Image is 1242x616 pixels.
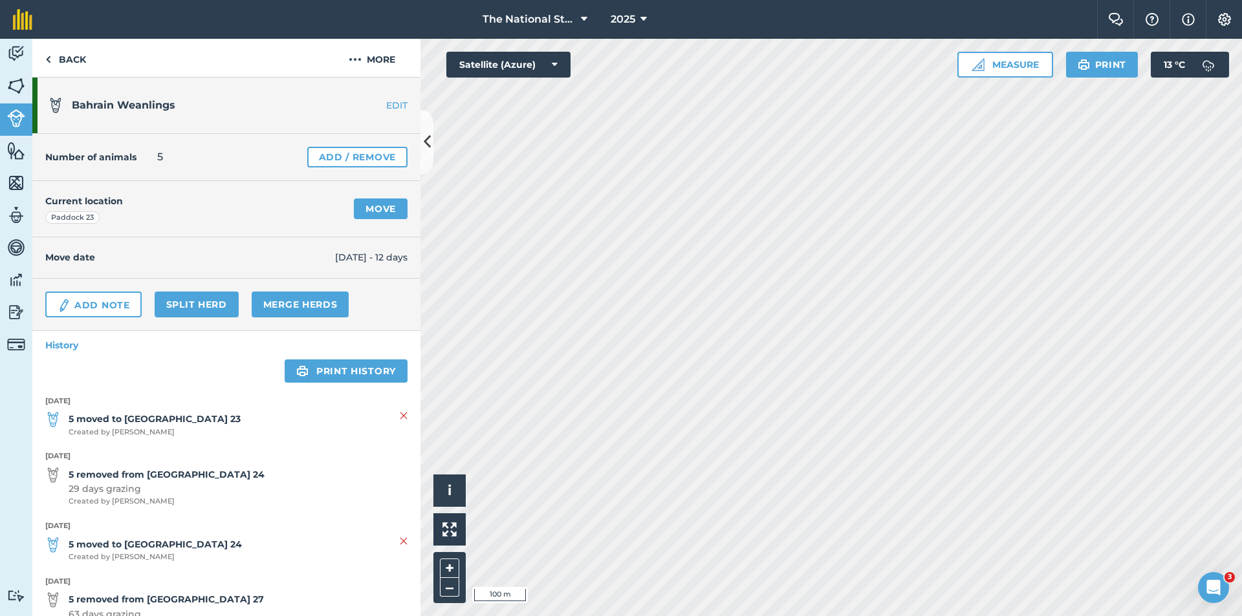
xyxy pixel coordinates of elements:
[1144,13,1160,26] img: A question mark icon
[7,335,25,354] img: svg+xml;base64,PD94bWwgdmVyc2lvbj0iMS4wIiBlbmNvZGluZz0idXRmLTgiPz4KPCEtLSBHZW5lcmF0b3I6IEFkb2JlIE...
[1198,572,1229,603] iframe: Intercom live chat
[433,474,466,507] button: i
[1195,52,1221,78] img: svg+xml;base64,PD94bWwgdmVyc2lvbj0iMS4wIiBlbmNvZGluZz0idXRmLTgiPz4KPCEtLSBHZW5lcmF0b3I6IEFkb2JlIE...
[7,589,25,602] img: svg+xml;base64,PD94bWwgdmVyc2lvbj0iMS4wIiBlbmNvZGluZz0idXRmLTgiPz4KPCEtLSBHZW5lcmF0b3I6IEFkb2JlIE...
[446,52,571,78] button: Satellite (Azure)
[1066,52,1138,78] button: Print
[7,238,25,257] img: svg+xml;base64,PD94bWwgdmVyc2lvbj0iMS4wIiBlbmNvZGluZz0idXRmLTgiPz4KPCEtLSBHZW5lcmF0b3I6IEFkb2JlIE...
[45,451,408,462] strong: [DATE]
[7,270,25,290] img: svg+xml;base64,PD94bWwgdmVyc2lvbj0iMS4wIiBlbmNvZGluZz0idXRmLTgiPz4KPCEtLSBHZW5lcmF0b3I6IEFkb2JlIE...
[1217,13,1232,26] img: A cog icon
[69,592,264,606] strong: 5 removed from [GEOGRAPHIC_DATA] 27
[32,331,420,359] a: History
[285,359,408,383] a: Print history
[483,12,576,27] span: The National Stud
[323,39,420,77] button: More
[157,149,163,165] span: 5
[45,396,408,407] strong: [DATE]
[45,194,123,208] h4: Current location
[252,292,349,317] a: Merge Herds
[45,520,408,532] strong: [DATE]
[45,292,142,317] a: Add Note
[1151,52,1229,78] button: 13 °C
[7,109,25,127] img: svg+xml;base64,PD94bWwgdmVyc2lvbj0iMS4wIiBlbmNvZGluZz0idXRmLTgiPz4KPCEtLSBHZW5lcmF0b3I6IEFkb2JlIE...
[440,558,459,578] button: +
[296,363,309,379] img: svg+xml;base64,PHN2ZyB4bWxucz0iaHR0cDovL3d3dy53My5vcmcvMjAwMC9zdmciIHdpZHRoPSIxOSIgaGVpZ2h0PSIyNC...
[957,52,1053,78] button: Measure
[339,99,420,112] a: EDIT
[354,198,408,219] a: Move
[155,292,239,317] a: Split herd
[7,303,25,322] img: svg+xml;base64,PD94bWwgdmVyc2lvbj0iMS4wIiBlbmNvZGluZz0idXRmLTgiPz4KPCEtLSBHZW5lcmF0b3I6IEFkb2JlIE...
[972,58,985,71] img: Ruler icon
[45,412,61,427] img: svg+xml;base64,PD94bWwgdmVyc2lvbj0iMS4wIiBlbmNvZGluZz0idXRmLTgiPz4KPCEtLSBHZW5lcmF0b3I6IEFkb2JlIE...
[13,9,32,30] img: fieldmargin Logo
[7,173,25,193] img: svg+xml;base64,PHN2ZyB4bWxucz0iaHR0cDovL3d3dy53My5vcmcvMjAwMC9zdmciIHdpZHRoPSI1NiIgaGVpZ2h0PSI2MC...
[69,467,265,482] strong: 5 removed from [GEOGRAPHIC_DATA] 24
[307,147,408,167] a: Add / Remove
[45,211,100,224] div: Paddock 23
[349,52,362,67] img: svg+xml;base64,PHN2ZyB4bWxucz0iaHR0cDovL3d3dy53My5vcmcvMjAwMC9zdmciIHdpZHRoPSIyMCIgaGVpZ2h0PSIyNC...
[442,522,457,536] img: Four arrows, one pointing top left, one top right, one bottom right and the last bottom left
[69,537,242,551] strong: 5 moved to [GEOGRAPHIC_DATA] 24
[1164,52,1185,78] span: 13 ° C
[45,52,51,67] img: svg+xml;base64,PHN2ZyB4bWxucz0iaHR0cDovL3d3dy53My5vcmcvMjAwMC9zdmciIHdpZHRoPSI5IiBoZWlnaHQ9IjI0Ii...
[7,76,25,96] img: svg+xml;base64,PHN2ZyB4bWxucz0iaHR0cDovL3d3dy53My5vcmcvMjAwMC9zdmciIHdpZHRoPSI1NiIgaGVpZ2h0PSI2MC...
[69,412,241,426] strong: 5 moved to [GEOGRAPHIC_DATA] 23
[48,98,63,113] img: svg+xml;base64,PD94bWwgdmVyc2lvbj0iMS4wIiBlbmNvZGluZz0idXRmLTgiPz4KPCEtLSBHZW5lcmF0b3I6IEFkb2JlIE...
[1078,57,1090,72] img: svg+xml;base64,PHN2ZyB4bWxucz0iaHR0cDovL3d3dy53My5vcmcvMjAwMC9zdmciIHdpZHRoPSIxOSIgaGVpZ2h0PSIyNC...
[69,427,241,438] span: Created by [PERSON_NAME]
[45,576,408,588] strong: [DATE]
[57,298,71,313] img: svg+xml;base64,PD94bWwgdmVyc2lvbj0iMS4wIiBlbmNvZGluZz0idXRmLTgiPz4KPCEtLSBHZW5lcmF0b3I6IEFkb2JlIE...
[45,250,335,264] h4: Move date
[448,482,452,498] span: i
[7,141,25,160] img: svg+xml;base64,PHN2ZyB4bWxucz0iaHR0cDovL3d3dy53My5vcmcvMjAwMC9zdmciIHdpZHRoPSI1NiIgaGVpZ2h0PSI2MC...
[69,482,265,496] span: 29 days grazing
[32,39,99,77] a: Back
[335,250,408,264] span: [DATE] - 12 days
[400,408,408,423] img: svg+xml;base64,PHN2ZyB4bWxucz0iaHR0cDovL3d3dy53My5vcmcvMjAwMC9zdmciIHdpZHRoPSIyMiIgaGVpZ2h0PSIzMC...
[45,537,61,553] img: svg+xml;base64,PD94bWwgdmVyc2lvbj0iMS4wIiBlbmNvZGluZz0idXRmLTgiPz4KPCEtLSBHZW5lcmF0b3I6IEFkb2JlIE...
[1182,12,1195,27] img: svg+xml;base64,PHN2ZyB4bWxucz0iaHR0cDovL3d3dy53My5vcmcvMjAwMC9zdmciIHdpZHRoPSIxNyIgaGVpZ2h0PSIxNy...
[69,496,265,507] span: Created by [PERSON_NAME]
[45,150,136,164] h4: Number of animals
[611,12,635,27] span: 2025
[45,467,61,483] img: svg+xml;base64,PD94bWwgdmVyc2lvbj0iMS4wIiBlbmNvZGluZz0idXRmLTgiPz4KPCEtLSBHZW5lcmF0b3I6IEFkb2JlIE...
[440,578,459,597] button: –
[69,551,242,563] span: Created by [PERSON_NAME]
[400,533,408,549] img: svg+xml;base64,PHN2ZyB4bWxucz0iaHR0cDovL3d3dy53My5vcmcvMjAwMC9zdmciIHdpZHRoPSIyMiIgaGVpZ2h0PSIzMC...
[1225,572,1235,582] span: 3
[45,592,61,608] img: svg+xml;base64,PD94bWwgdmVyc2lvbj0iMS4wIiBlbmNvZGluZz0idXRmLTgiPz4KPCEtLSBHZW5lcmF0b3I6IEFkb2JlIE...
[72,99,175,111] span: Bahrain Weanlings
[7,44,25,63] img: svg+xml;base64,PD94bWwgdmVyc2lvbj0iMS4wIiBlbmNvZGluZz0idXRmLTgiPz4KPCEtLSBHZW5lcmF0b3I6IEFkb2JlIE...
[1108,13,1124,26] img: Two speech bubbles overlapping with the left bubble in the forefront
[7,206,25,225] img: svg+xml;base64,PD94bWwgdmVyc2lvbj0iMS4wIiBlbmNvZGluZz0idXRmLTgiPz4KPCEtLSBHZW5lcmF0b3I6IEFkb2JlIE...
